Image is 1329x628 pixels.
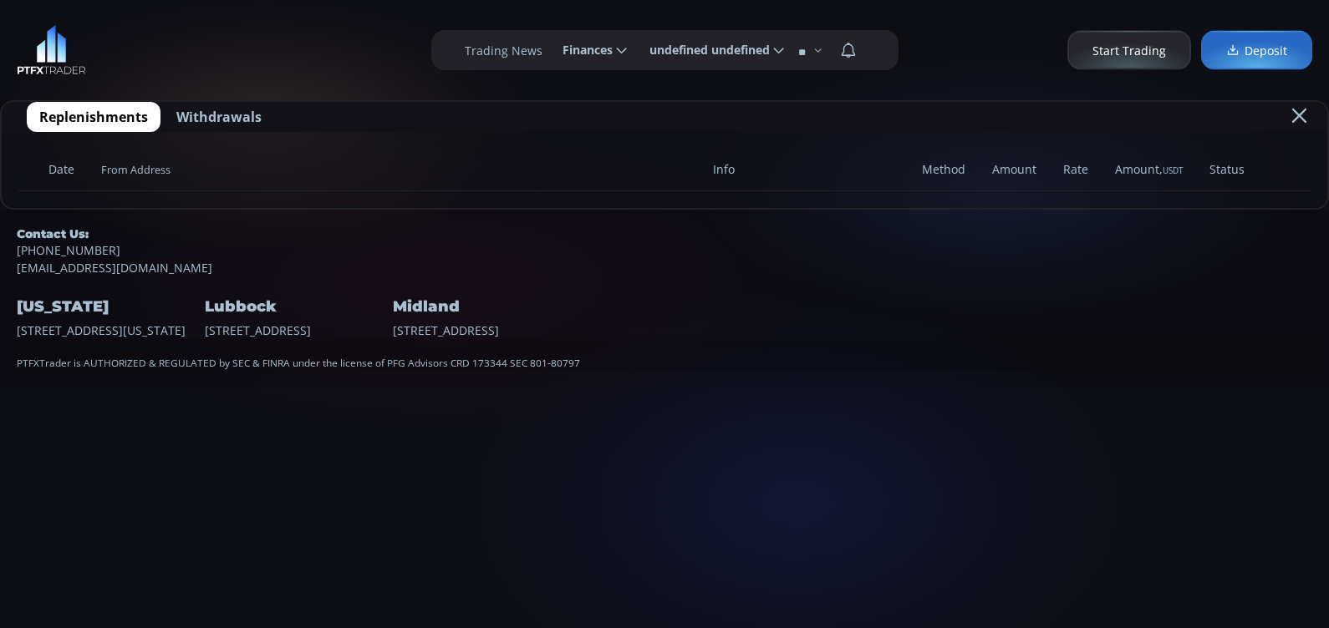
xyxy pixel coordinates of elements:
[164,102,274,132] button: Withdrawals
[1092,42,1166,59] span: Start Trading
[17,25,86,75] img: LOGO
[17,276,201,338] div: [STREET_ADDRESS][US_STATE]
[909,149,980,191] span: Method
[17,241,1312,259] a: [PHONE_NUMBER]
[1067,31,1191,70] a: Start Trading
[393,293,577,321] h4: Midland
[1050,149,1102,191] span: Rate
[1201,31,1312,70] a: Deposit
[205,276,389,338] div: [STREET_ADDRESS]
[1163,165,1183,176] span: USDT
[700,149,909,191] span: Info
[979,149,1050,191] span: Amount
[88,149,700,191] span: From Address
[638,33,770,67] span: undefined undefined
[1102,149,1196,191] span: Amount,
[465,42,542,59] label: Trading News
[551,33,613,67] span: Finances
[393,276,577,338] div: [STREET_ADDRESS]
[17,226,1312,241] h5: Contact Us:
[17,339,1312,371] div: PTFXTrader is AUTHORIZED & REGULATED by SEC & FINRA under the license of PFG Advisors CRD 173344 ...
[1226,42,1287,59] span: Deposit
[205,293,389,321] h4: Lubbock
[1196,149,1258,191] span: Status
[27,102,160,132] button: Replenishments
[17,226,1312,276] div: [EMAIL_ADDRESS][DOMAIN_NAME]
[176,107,262,127] span: Withdrawals
[35,149,88,191] span: Date
[17,293,201,321] h4: [US_STATE]
[39,107,148,127] span: Replenishments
